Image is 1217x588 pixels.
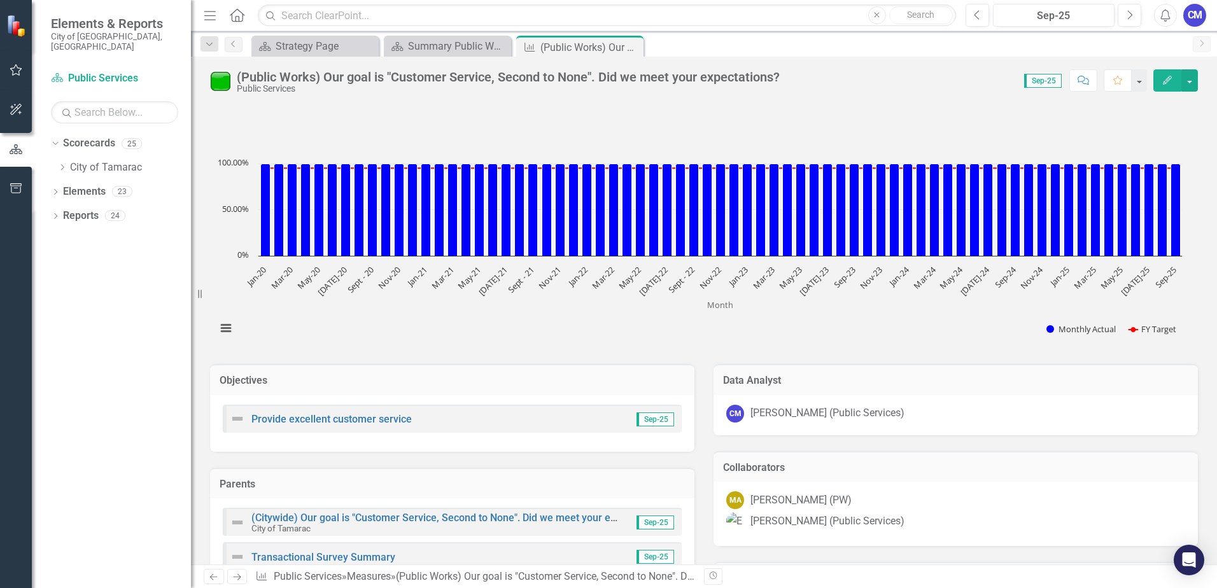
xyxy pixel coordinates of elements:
[230,515,245,530] img: Not Defined
[726,405,744,423] div: CM
[703,164,712,256] path: Oct-22, 100. Monthly Actual.
[461,164,471,256] path: Apr-21, 100. Monthly Actual.
[429,264,456,291] text: Mar-21
[750,406,904,421] div: [PERSON_NAME] (Public Services)
[51,16,178,31] span: Elements & Reports
[1078,164,1087,256] path: Feb-25, 100. Monthly Actual.
[1158,164,1167,256] path: Aug-25, 100. Monthly Actual.
[796,164,806,256] path: May-23, 100. Monthly Actual.
[957,164,966,256] path: May-24, 100. Monthly Actual.
[505,264,537,295] text: Sept - 21
[637,264,670,298] text: [DATE]-22
[251,551,395,563] a: Transactional Survey Summary
[777,264,804,291] text: May-23
[542,164,552,256] path: Oct-21, 100. Monthly Actual.
[51,31,178,52] small: City of [GEOGRAPHIC_DATA], [GEOGRAPHIC_DATA]
[637,515,674,529] span: Sep-25
[251,512,668,524] a: (Citywide) Our goal is "Customer Service, Second to None". Did we meet your expectations?
[51,101,178,123] input: Search Below...
[889,6,953,24] button: Search
[689,164,699,256] path: Sept - 22, 100. Monthly Actual.
[502,164,511,256] path: Jul-21, 100. Monthly Actual.
[770,164,779,256] path: Mar-23, 100. Monthly Actual.
[850,164,859,256] path: Sep-23, 100. Monthly Actual.
[237,84,780,94] div: Public Services
[421,164,431,256] path: Jan-21, 100. Monthly Actual.
[217,319,235,337] button: View chart menu, Chart
[1024,74,1062,88] span: Sep-25
[697,264,724,291] text: Nov-22
[63,185,106,199] a: Elements
[890,164,899,256] path: Dec-23, 100. Monthly Actual.
[726,264,751,290] text: Jan-23
[237,70,780,84] div: (Public Works) Our goal is "Customer Service, Second to None". Did we meet your expectations?
[636,164,645,256] path: May-22, 100. Monthly Actual.
[274,570,342,582] a: Public Services
[992,263,1019,290] text: Sep-24
[51,71,178,86] a: Public Services
[938,263,966,291] text: May-24
[476,264,510,298] text: [DATE]-21
[1183,4,1206,27] div: CM
[993,4,1115,27] button: Sep-25
[301,164,311,256] path: Apr-20, 100. Monthly Actual.
[863,164,873,256] path: Oct-23, 100. Monthly Actual.
[63,136,115,151] a: Scorecards
[983,164,993,256] path: Jul-24, 100. Monthly Actual.
[347,570,391,582] a: Measures
[616,264,644,291] text: May-22
[528,164,538,256] path: Sept - 21, 100. Monthly Actual.
[376,264,402,291] text: Nov-20
[475,164,484,256] path: May-21, 100. Monthly Actual.
[261,164,1181,256] g: Monthly Actual, series 1 of 2. Bar series with 69 bars.
[456,264,483,291] text: May-21
[230,411,245,426] img: Not Defined
[230,549,245,564] img: Not Defined
[589,264,616,291] text: Mar-22
[448,164,458,256] path: Mar-21, 100. Monthly Actual.
[750,264,777,291] text: Mar-23
[857,264,884,291] text: Nov-23
[997,164,1007,256] path: Aug-24, 100. Monthly Actual.
[1018,263,1045,291] text: Nov-24
[556,164,565,256] path: Nov-21, 100. Monthly Actual.
[1046,323,1115,335] button: Show Monthly Actual
[6,15,29,37] img: ClearPoint Strategy
[1046,264,1072,290] text: Jan-25
[408,164,418,256] path: Dec-20, 100. Monthly Actual.
[836,164,846,256] path: Aug-23, 100. Monthly Actual.
[596,164,605,256] path: Feb-22, 100. Monthly Actual.
[122,138,142,149] div: 25
[676,164,686,256] path: Aug-22, 100. Monthly Actual.
[222,203,249,214] text: 50.00%
[355,164,364,256] path: Aug-20, 100. Monthly Actual.
[930,164,939,256] path: Mar-24, 100. Monthly Actual.
[917,164,926,256] path: Feb-24, 100. Monthly Actual.
[395,164,404,256] path: Nov-20, 100. Monthly Actual.
[105,211,125,221] div: 24
[886,263,911,289] text: Jan-24
[255,38,376,54] a: Strategy Page
[276,38,376,54] div: Strategy Page
[783,164,792,256] path: Apr-23, 100. Monthly Actual.
[810,164,819,256] path: Jun-23, 100. Monthly Actual.
[911,263,938,291] text: Mar-24
[623,164,632,256] path: Apr-22, 100. Monthly Actual.
[726,512,744,530] img: Elvine Johnson-O'Meally
[244,264,269,290] text: Jan-20
[295,264,322,291] text: May-20
[220,375,685,386] h3: Objectives
[831,264,857,290] text: Sep-23
[649,164,659,256] path: Jun-22, 100. Monthly Actual.
[1091,164,1101,256] path: Mar-25, 100. Monthly Actual.
[997,8,1110,24] div: Sep-25
[274,164,284,256] path: Feb-20, 100. Monthly Actual.
[666,264,697,295] text: Sept - 22
[726,491,744,509] div: MA
[1011,164,1020,256] path: Sep-24, 100. Monthly Actual.
[488,164,498,256] path: Jun-21, 100. Monthly Actual.
[609,164,619,256] path: Mar-22, 100. Monthly Actual.
[582,164,592,256] path: Jan-22, 100. Monthly Actual.
[876,164,886,256] path: Nov-23, 100. Monthly Actual.
[663,164,672,256] path: Jul-22, 100. Monthly Actual.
